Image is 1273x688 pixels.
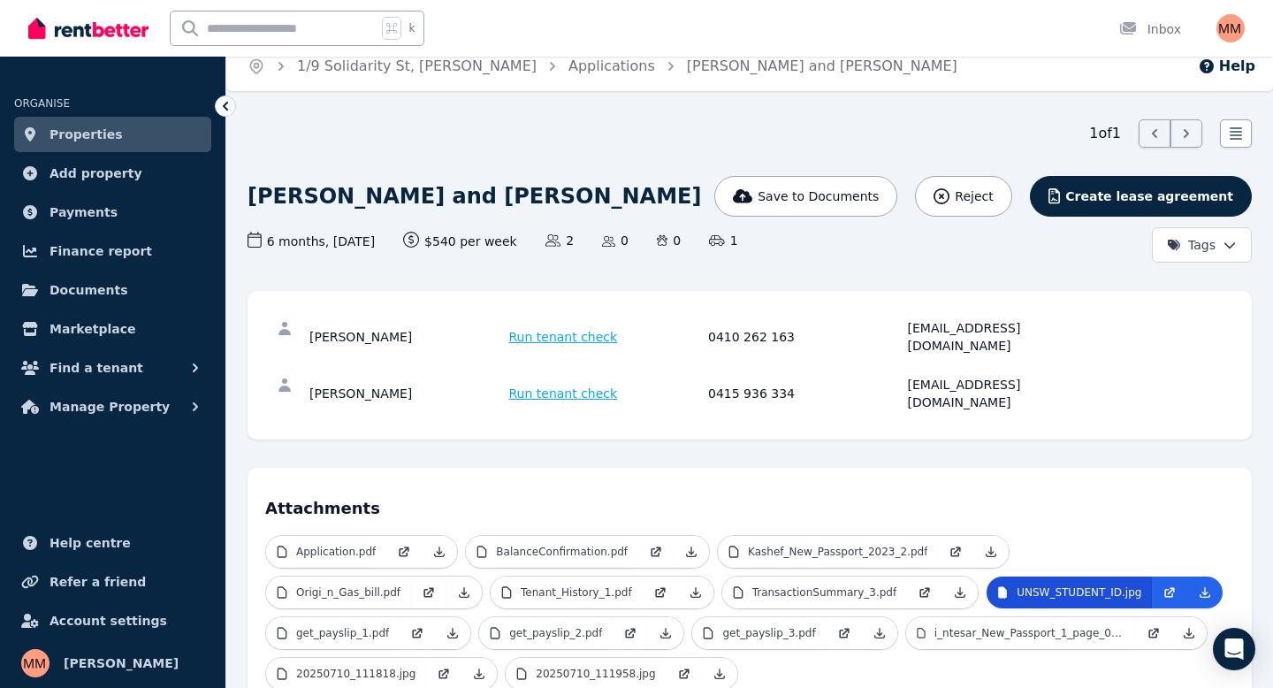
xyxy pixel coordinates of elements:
[907,577,942,608] a: Open in new Tab
[955,187,993,205] span: Reject
[491,577,643,608] a: Tenant_History_1.pdf
[411,577,446,608] a: Open in new Tab
[266,577,411,608] a: Origi_n_Gas_bill.pdf
[862,617,897,649] a: Download Attachment
[14,195,211,230] a: Payments
[422,536,457,568] a: Download Attachment
[265,485,1234,521] h4: Attachments
[50,202,118,223] span: Payments
[400,617,435,649] a: Open in new Tab
[938,536,973,568] a: Open in new Tab
[296,626,389,640] p: get_payslip_1.pdf
[915,176,1011,217] button: Reject
[648,617,683,649] a: Download Attachment
[266,536,386,568] a: Application.pdf
[722,626,815,640] p: get_payslip_3.pdf
[1171,617,1207,649] a: Download Attachment
[906,617,1136,649] a: i_ntesar_New_Passport_1_page_0001.jpg
[1198,56,1255,77] button: Help
[674,536,709,568] a: Download Attachment
[908,376,1102,411] div: [EMAIL_ADDRESS][DOMAIN_NAME]
[408,21,415,35] span: k
[1065,187,1233,205] span: Create lease agreement
[987,577,1152,608] a: UNSW_STUDENT_ID.jpg
[14,156,211,191] a: Add property
[1089,123,1121,144] span: 1 of 1
[50,163,142,184] span: Add property
[1119,20,1181,38] div: Inbox
[908,319,1102,355] div: [EMAIL_ADDRESS][DOMAIN_NAME]
[14,389,211,424] button: Manage Property
[296,545,376,559] p: Application.pdf
[678,577,713,608] a: Download Attachment
[309,319,504,355] div: [PERSON_NAME]
[296,667,415,681] p: 20250710_111818.jpg
[296,585,400,600] p: Origi_n_Gas_bill.pdf
[386,536,422,568] a: Open in new Tab
[643,577,678,608] a: Open in new Tab
[1216,14,1245,42] img: matthew mcpherson
[638,536,674,568] a: Open in new Tab
[14,233,211,269] a: Finance report
[309,376,504,411] div: [PERSON_NAME]
[14,117,211,152] a: Properties
[14,350,211,386] button: Find a tenant
[403,232,517,250] span: $540 per week
[748,545,927,559] p: Kashef_New_Passport_2023_2.pdf
[536,667,655,681] p: 20250710_111958.jpg
[14,97,70,110] span: ORGANISE
[657,232,681,249] span: 0
[50,124,123,145] span: Properties
[687,57,957,74] a: [PERSON_NAME] and [PERSON_NAME]
[446,577,482,608] a: Download Attachment
[708,319,903,355] div: 0410 262 163
[14,525,211,561] a: Help centre
[1187,577,1223,608] a: Download Attachment
[479,617,613,649] a: get_payslip_2.pdf
[466,536,638,568] a: BalanceConfirmation.pdf
[1136,617,1171,649] a: Open in new Tab
[692,617,826,649] a: get_payslip_3.pdf
[21,649,50,677] img: matthew mcpherson
[708,376,903,411] div: 0415 936 334
[942,577,978,608] a: Download Attachment
[709,232,737,249] span: 1
[509,626,602,640] p: get_payslip_2.pdf
[934,626,1125,640] p: i_ntesar_New_Passport_1_page_0001.jpg
[1017,585,1141,600] p: UNSW_STUDENT_ID.jpg
[50,318,135,340] span: Marketplace
[1152,227,1252,263] button: Tags
[545,232,574,249] span: 2
[752,585,897,600] p: TransactionSummary_3.pdf
[758,187,879,205] span: Save to Documents
[496,545,628,559] p: BalanceConfirmation.pdf
[1030,176,1252,217] button: Create lease agreement
[50,241,152,262] span: Finance report
[973,536,1009,568] a: Download Attachment
[602,232,629,249] span: 0
[14,603,211,638] a: Account settings
[521,585,632,600] p: Tenant_History_1.pdf
[568,57,655,74] a: Applications
[50,610,167,631] span: Account settings
[297,57,537,74] a: 1/9 Solidarity St, [PERSON_NAME]
[50,396,170,417] span: Manage Property
[722,577,908,608] a: TransactionSummary_3.pdf
[1213,628,1255,670] div: Open Intercom Messenger
[14,564,211,600] a: Refer a friend
[28,15,149,42] img: RentBetter
[714,176,898,217] button: Save to Documents
[50,532,131,554] span: Help centre
[226,42,979,91] nav: Breadcrumb
[827,617,862,649] a: Open in new Tab
[1167,236,1216,254] span: Tags
[509,328,618,346] span: Run tenant check
[435,617,470,649] a: Download Attachment
[248,232,375,250] span: 6 months , [DATE]
[64,653,179,674] span: [PERSON_NAME]
[248,182,701,210] h1: [PERSON_NAME] and [PERSON_NAME]
[613,617,648,649] a: Open in new Tab
[266,617,400,649] a: get_payslip_1.pdf
[14,311,211,347] a: Marketplace
[50,571,146,592] span: Refer a friend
